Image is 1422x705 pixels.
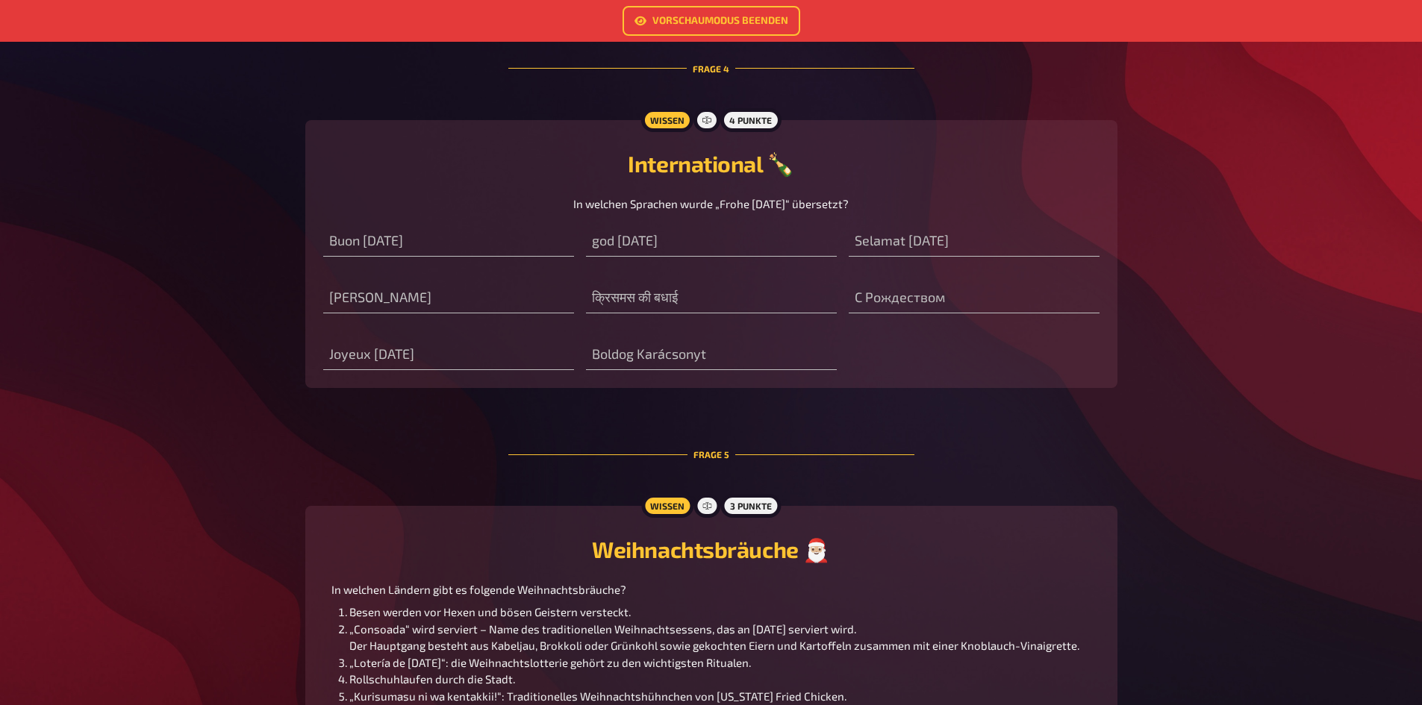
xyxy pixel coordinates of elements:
div: Wissen [640,108,693,132]
input: срећан Божић [323,283,574,313]
span: Rollschuhlaufen durch die Stadt. [349,672,515,686]
input: Buon Natale [323,227,574,257]
span: Besen werden vor Hexen und bösen Geistern versteckt. [349,605,631,618]
div: 4 Punkte [720,108,781,132]
span: „Consoada“ wird serviert – Name des traditionellen Weihnachtsessens, das an [DATE] serviert wird.... [349,622,1079,653]
input: Selamat natal [849,227,1100,257]
div: Frage 4 [508,26,914,111]
a: Vorschaumodus beenden [623,6,800,36]
span: „Kurisumasu ni wa kentakkii!“: Traditionelles Weihnachtshühnchen von [US_STATE] Fried Chicken. [349,689,846,703]
div: 3 Punkte [721,494,781,518]
div: Frage 5 [508,412,914,497]
input: Boldog Karácsonyt [586,340,837,370]
h2: Weihnachtsbräuche 🎅🏼 [323,536,1100,563]
span: In welchen Sprachen wurde „Frohe [DATE]“ übersetzt? [573,197,849,210]
h2: International 🍾 [323,150,1100,178]
input: god Jul [586,227,837,257]
div: Wissen [641,494,693,518]
span: In welchen Ländern gibt es folgende Weihnachtsbräuche? [331,583,626,596]
input: С Рождеством [849,283,1100,313]
span: „Lotería de [DATE]“: die Weihnachtslotterie gehört zu den wichtigsten Ritualen. [349,656,751,669]
input: क्रिसमस की बधाई [586,283,837,313]
input: Joyeux noël [323,340,574,370]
